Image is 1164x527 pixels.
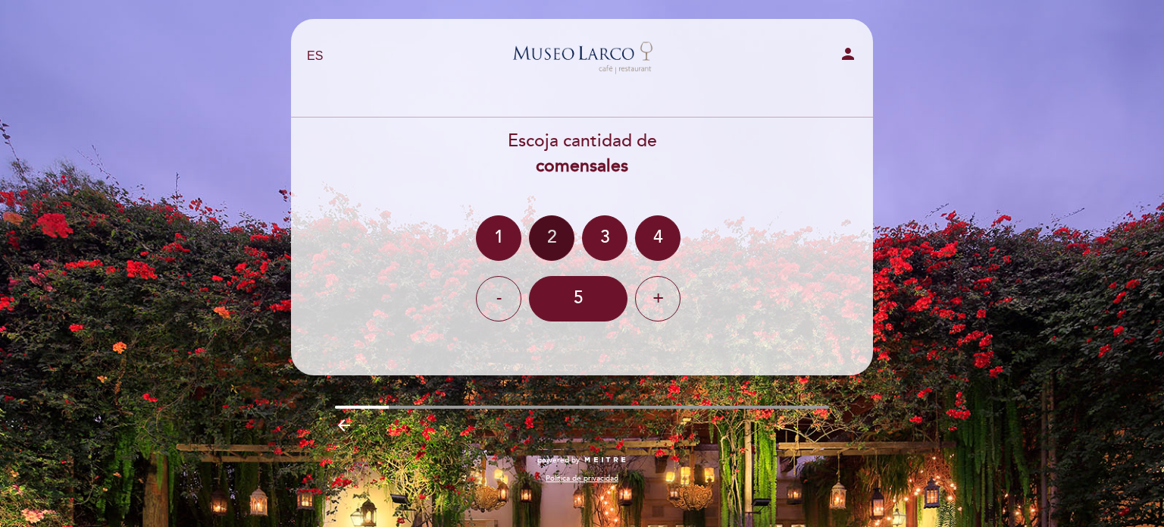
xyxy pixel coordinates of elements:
a: powered by [537,455,627,466]
img: MEITRE [584,456,627,464]
div: - [476,276,521,322]
b: comensales [536,155,628,177]
div: 1 [476,215,521,261]
div: 3 [582,215,627,261]
div: 5 [529,276,627,322]
i: arrow_backward [335,416,353,434]
span: powered by [537,455,580,466]
div: 2 [529,215,574,261]
button: person [839,45,857,68]
div: 4 [635,215,681,261]
div: + [635,276,681,322]
a: Política de privacidad [546,473,618,484]
div: Escoja cantidad de [290,129,874,179]
a: Museo [PERSON_NAME][GEOGRAPHIC_DATA] - Restaurant [487,36,677,77]
i: person [839,45,857,63]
